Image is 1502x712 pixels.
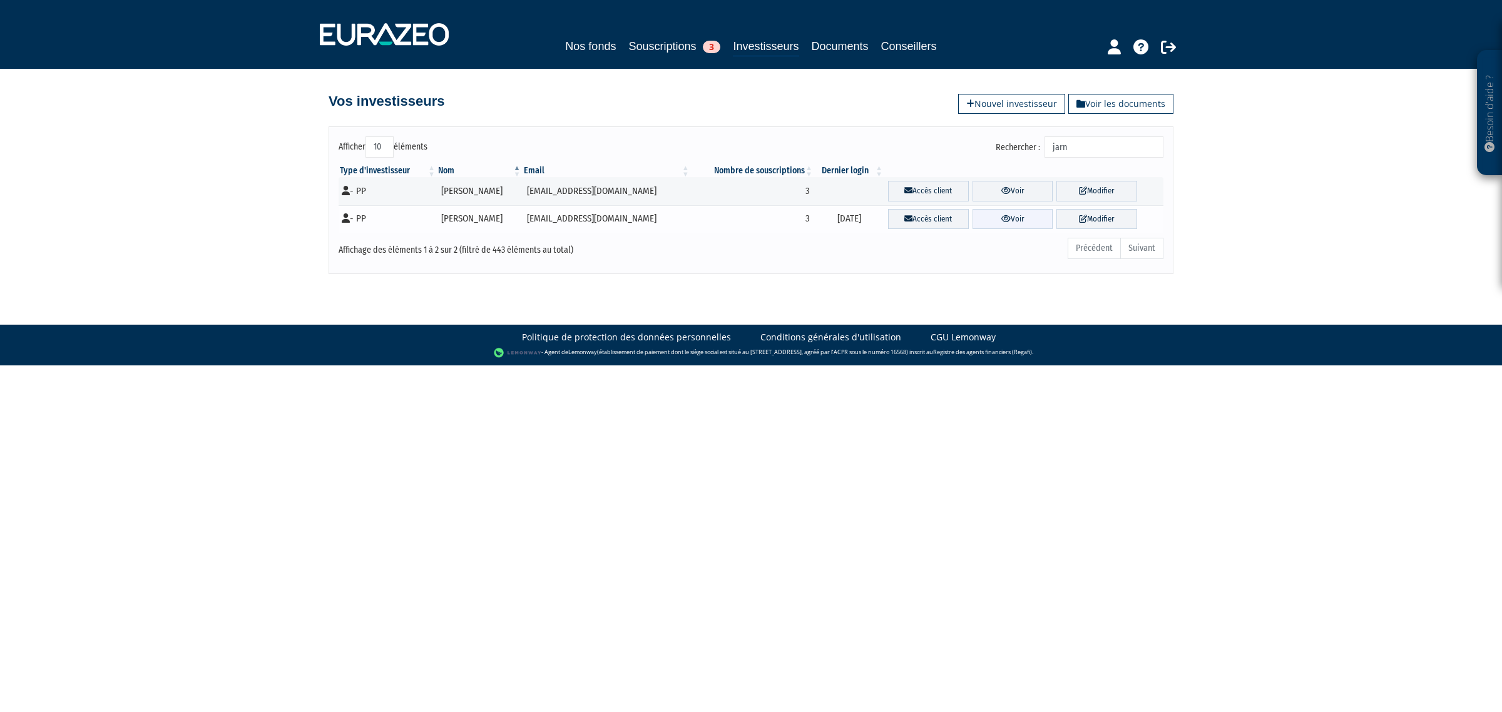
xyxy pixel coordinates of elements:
[523,165,691,177] th: Email : activer pour trier la colonne par ordre croissant
[522,331,731,343] a: Politique de protection des données personnelles
[691,165,814,177] th: Nombre de souscriptions : activer pour trier la colonne par ordre croissant
[1068,94,1173,114] a: Voir les documents
[884,165,1163,177] th: &nbsp;
[1483,57,1497,170] p: Besoin d'aide ?
[996,136,1163,158] label: Rechercher :
[814,165,884,177] th: Dernier login : activer pour trier la colonne par ordre croissant
[329,94,444,109] h4: Vos investisseurs
[888,209,969,230] a: Accès client
[814,205,884,233] td: [DATE]
[523,205,691,233] td: [EMAIL_ADDRESS][DOMAIN_NAME]
[320,23,449,46] img: 1732889491-logotype_eurazeo_blanc_rvb.png
[973,209,1053,230] a: Voir
[494,347,542,359] img: logo-lemonway.png
[523,177,691,205] td: [EMAIL_ADDRESS][DOMAIN_NAME]
[339,136,427,158] label: Afficher éléments
[1045,136,1163,158] input: Rechercher :
[339,205,437,233] td: - PP
[568,348,597,357] a: Lemonway
[437,177,522,205] td: [PERSON_NAME]
[339,165,437,177] th: Type d'investisseur : activer pour trier la colonne par ordre croissant
[958,94,1065,114] a: Nouvel investisseur
[565,38,616,55] a: Nos fonds
[973,181,1053,201] a: Voir
[703,41,720,53] span: 3
[812,38,869,55] a: Documents
[733,38,799,57] a: Investisseurs
[881,38,937,55] a: Conseillers
[760,331,901,343] a: Conditions générales d'utilisation
[339,177,437,205] td: - PP
[437,205,522,233] td: [PERSON_NAME]
[437,165,522,177] th: Nom : activer pour trier la colonne par ordre d&eacute;croissant
[888,181,969,201] a: Accès client
[13,347,1489,359] div: - Agent de (établissement de paiement dont le siège social est situé au [STREET_ADDRESS], agréé p...
[691,177,814,205] td: 3
[933,348,1032,357] a: Registre des agents financiers (Regafi)
[691,205,814,233] td: 3
[931,331,996,343] a: CGU Lemonway
[1056,181,1137,201] a: Modifier
[628,38,720,55] a: Souscriptions3
[339,236,672,257] div: Affichage des éléments 1 à 2 sur 2 (filtré de 443 éléments au total)
[1056,209,1137,230] a: Modifier
[365,136,394,158] select: Afficheréléments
